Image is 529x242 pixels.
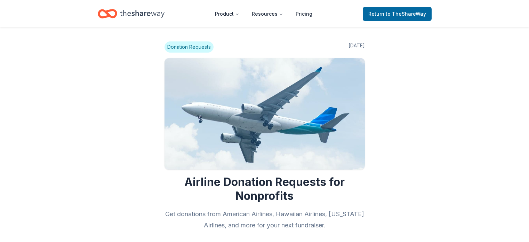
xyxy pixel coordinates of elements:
[290,7,318,21] a: Pricing
[386,11,426,17] span: to TheShareWay
[209,6,318,22] nav: Main
[165,58,365,170] img: Image for Airline Donation Requests for Nonprofits
[368,10,426,18] span: Return
[209,7,245,21] button: Product
[165,41,214,53] span: Donation Requests
[246,7,289,21] button: Resources
[165,209,365,231] h2: Get donations from American Airlines, Hawaiian Airlines, [US_STATE] Airlines, and more for your n...
[363,7,432,21] a: Returnto TheShareWay
[165,175,365,203] h1: Airline Donation Requests for Nonprofits
[98,6,165,22] a: Home
[348,41,365,53] span: [DATE]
